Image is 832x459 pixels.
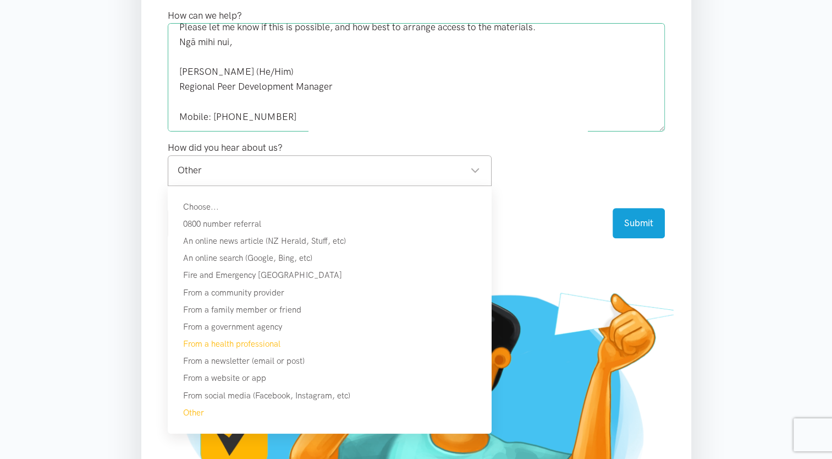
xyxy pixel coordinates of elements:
div: Fire and Emergency [GEOGRAPHIC_DATA] [168,269,492,282]
div: Other [168,406,492,419]
label: How can we help? [168,8,242,23]
div: From a health professional [168,337,492,351]
button: Submit [613,208,665,238]
div: From a family member or friend [168,303,492,316]
div: From a newsletter (email or post) [168,354,492,368]
div: Choose... [168,200,492,214]
div: From social media (Facebook, Instagram, etc) [168,389,492,402]
div: An online search (Google, Bing, etc) [168,252,492,265]
div: From a website or app [168,371,492,385]
div: From a community provider [168,286,492,299]
div: From a government agency [168,320,492,334]
div: Other [178,163,480,178]
div: An online news article (NZ Herald, Stuff, etc) [168,234,492,248]
div: 0800 number referral [168,217,492,231]
label: How did you hear about us? [168,140,283,155]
